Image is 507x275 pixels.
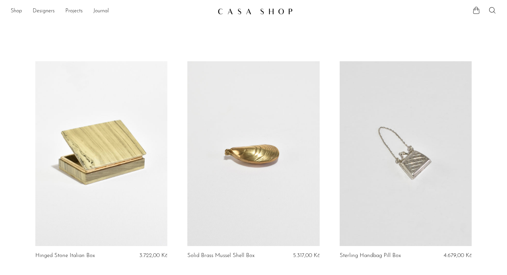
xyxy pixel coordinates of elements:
[293,253,320,258] span: 5.317,00 Kč
[93,7,109,16] a: Journal
[11,6,212,17] ul: NEW HEADER MENU
[11,6,212,17] nav: Desktop navigation
[35,253,95,259] a: Hinged Stone Italian Box
[340,253,401,259] a: Sterling Handbag Pill Box
[65,7,83,16] a: Projects
[11,7,22,16] a: Shop
[444,253,472,258] span: 4.679,00 Kč
[33,7,55,16] a: Designers
[187,253,255,259] a: Solid Brass Mussel Shell Box
[139,253,167,258] span: 3.722,00 Kč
